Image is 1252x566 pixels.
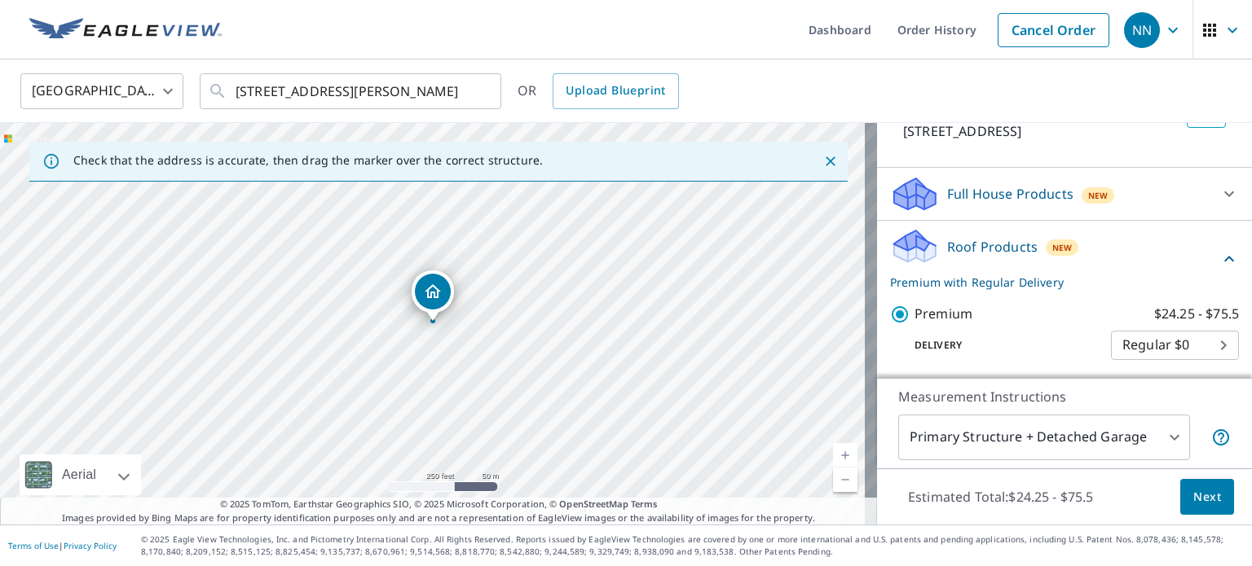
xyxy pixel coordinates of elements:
[631,498,658,510] a: Terms
[141,533,1244,558] p: © 2025 Eagle View Technologies, Inc. and Pictometry International Corp. All Rights Reserved. Repo...
[566,81,665,101] span: Upload Blueprint
[1193,487,1221,507] span: Next
[833,443,857,467] a: Current Level 17, Zoom In
[64,540,117,551] a: Privacy Policy
[890,274,1219,291] p: Premium with Regular Delivery
[553,73,678,109] a: Upload Blueprint
[20,454,141,495] div: Aerial
[890,174,1239,213] div: Full House ProductsNew
[947,184,1073,204] p: Full House Products
[890,338,1111,353] p: Delivery
[559,498,628,510] a: OpenStreetMap
[73,153,543,168] p: Check that the address is accurate, then drag the marker over the correct structure.
[998,13,1109,47] a: Cancel Order
[1052,241,1073,254] span: New
[1180,479,1234,516] button: Next
[1088,189,1109,202] span: New
[1124,12,1160,48] div: NN
[1111,322,1239,368] div: Regular $0
[1154,304,1239,324] p: $24.25 - $75.5
[57,454,101,495] div: Aerial
[236,68,468,114] input: Search by address or latitude-longitude
[895,479,1107,515] p: Estimated Total: $24.25 - $75.5
[903,121,1180,141] p: [STREET_ADDRESS]
[890,227,1239,291] div: Roof ProductsNewPremium with Regular Delivery
[8,541,117,551] p: |
[820,151,841,172] button: Close
[29,18,222,42] img: EV Logo
[1211,428,1231,447] span: Your report will include the primary structure and a detached garage if one exists.
[412,270,454,321] div: Dropped pin, building 1, Residential property, 129 Crestview Dr Marthasville, MO 63357
[20,68,183,114] div: [GEOGRAPHIC_DATA]
[833,467,857,492] a: Current Level 17, Zoom Out
[915,304,972,324] p: Premium
[220,498,658,511] span: © 2025 TomTom, Earthstar Geographics SIO, © 2025 Microsoft Corporation, ©
[898,415,1190,460] div: Primary Structure + Detached Garage
[518,73,679,109] div: OR
[898,387,1231,406] p: Measurement Instructions
[947,237,1038,257] p: Roof Products
[8,540,59,551] a: Terms of Use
